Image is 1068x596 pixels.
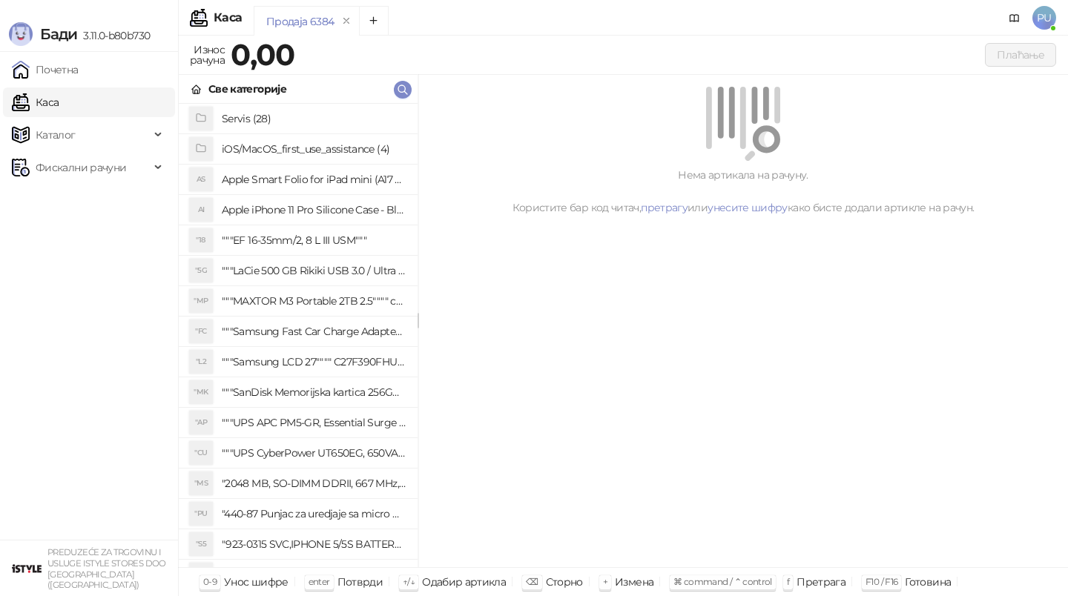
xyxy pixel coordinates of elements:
[36,120,76,150] span: Каталог
[309,576,330,587] span: enter
[222,441,406,465] h4: """UPS CyberPower UT650EG, 650VA/360W , line-int., s_uko, desktop"""
[189,168,213,191] div: AS
[337,15,356,27] button: remove
[9,22,33,46] img: Logo
[403,576,415,587] span: ↑/↓
[985,43,1056,67] button: Плаћање
[12,87,59,117] a: Каса
[222,168,406,191] h4: Apple Smart Folio for iPad mini (A17 Pro) - Sage
[189,198,213,222] div: AI
[222,502,406,526] h4: "440-87 Punjac za uredjaje sa micro USB portom 4/1, Stand."
[222,532,406,556] h4: "923-0315 SVC,IPHONE 5/5S BATTERY REMOVAL TRAY Držač za iPhone sa kojim se otvara display
[222,137,406,161] h4: iOS/MacOS_first_use_assistance (4)
[866,576,897,587] span: F10 / F16
[905,572,951,592] div: Готовина
[797,572,845,592] div: Претрага
[189,289,213,313] div: "MP
[12,554,42,583] img: 64x64-companyLogo-77b92cf4-9946-4f36-9751-bf7bb5fd2c7d.png
[222,471,406,495] h4: "2048 MB, SO-DIMM DDRII, 667 MHz, Napajanje 1,8 0,1 V, Latencija CL5"
[359,6,389,36] button: Add tab
[436,167,1050,216] div: Нема артикала на рачуну. Користите бар код читач, или како бисте додали артикле на рачун.
[40,25,77,43] span: Бади
[214,12,242,24] div: Каса
[615,572,653,592] div: Измена
[222,289,406,313] h4: """MAXTOR M3 Portable 2TB 2.5"""" crni eksterni hard disk HX-M201TCB/GM"""
[673,576,772,587] span: ⌘ command / ⌃ control
[12,55,79,85] a: Почетна
[222,198,406,222] h4: Apple iPhone 11 Pro Silicone Case - Black
[222,563,406,586] h4: "923-0448 SVC,IPHONE,TOURQUE DRIVER KIT .65KGF- CM Šrafciger "
[189,228,213,252] div: "18
[266,13,334,30] div: Продаја 6384
[189,563,213,586] div: "SD
[231,36,294,73] strong: 0,00
[641,201,688,214] a: претрагу
[546,572,583,592] div: Сторно
[189,471,213,495] div: "MS
[189,319,213,343] div: "FC
[787,576,789,587] span: f
[603,576,607,587] span: +
[1032,6,1056,30] span: PU
[208,81,286,97] div: Све категорије
[222,380,406,404] h4: """SanDisk Memorijska kartica 256GB microSDXC sa SD adapterom SDSQXA1-256G-GN6MA - Extreme PLUS, ...
[189,502,213,526] div: "PU
[337,572,383,592] div: Потврди
[77,29,150,42] span: 3.11.0-b80b730
[189,441,213,465] div: "CU
[222,411,406,434] h4: """UPS APC PM5-GR, Essential Surge Arrest,5 utic_nica"""
[189,259,213,282] div: "5G
[203,576,217,587] span: 0-9
[222,350,406,374] h4: """Samsung LCD 27"""" C27F390FHUXEN"""
[179,104,418,567] div: grid
[222,107,406,130] h4: Servis (28)
[189,350,213,374] div: "L2
[526,576,538,587] span: ⌫
[189,532,213,556] div: "S5
[1003,6,1026,30] a: Документација
[222,228,406,252] h4: """EF 16-35mm/2, 8 L III USM"""
[224,572,289,592] div: Унос шифре
[189,411,213,434] div: "AP
[708,201,788,214] a: унесите шифру
[422,572,506,592] div: Одабир артикла
[47,547,166,590] small: PREDUZEĆE ZA TRGOVINU I USLUGE ISTYLE STORES DOO [GEOGRAPHIC_DATA] ([GEOGRAPHIC_DATA])
[222,319,406,343] h4: """Samsung Fast Car Charge Adapter, brzi auto punja_, boja crna"""
[36,153,126,182] span: Фискални рачуни
[222,259,406,282] h4: """LaCie 500 GB Rikiki USB 3.0 / Ultra Compact & Resistant aluminum / USB 3.0 / 2.5"""""""
[189,380,213,404] div: "MK
[187,40,228,70] div: Износ рачуна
